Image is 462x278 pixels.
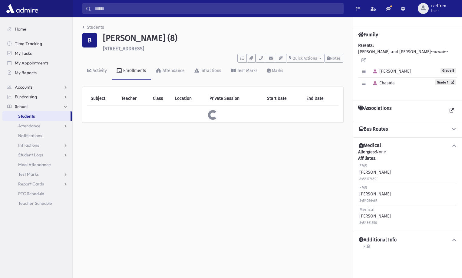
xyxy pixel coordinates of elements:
[15,60,48,66] span: My Appointments
[359,199,377,203] small: 8454056467
[161,68,185,73] div: Attendance
[82,63,112,80] a: Activity
[303,92,338,106] th: End Date
[82,25,104,30] a: Students
[15,104,28,109] span: School
[359,163,391,182] div: [PERSON_NAME]
[359,207,375,212] span: Medical
[18,191,44,196] span: PTC Schedule
[446,105,457,116] a: View all Associations
[359,185,367,190] span: EMS
[441,68,456,74] span: Grade 8
[18,142,39,148] span: Infractions
[18,152,43,158] span: Student Logs
[2,68,72,77] a: My Reports
[330,56,341,61] span: Notes
[435,79,456,85] a: Grade 1
[358,149,376,155] b: Allergies:
[18,172,39,177] span: Test Marks
[363,243,371,254] a: Edit
[359,177,376,181] small: 8455177630
[2,92,72,102] a: Fundraising
[358,142,457,149] button: Medical
[271,68,283,73] div: Marks
[263,92,303,106] th: Start Date
[2,140,72,150] a: Infractions
[91,68,107,73] div: Activity
[171,92,206,106] th: Location
[286,54,324,63] button: Quick Actions
[2,169,72,179] a: Test Marks
[190,63,226,80] a: Infractions
[358,237,457,243] button: Additional Info
[371,80,395,86] span: Chasida
[358,156,376,161] b: Affiliates:
[2,179,72,189] a: Report Cards
[359,207,391,226] div: [PERSON_NAME]
[358,43,374,48] b: Parents:
[359,221,377,225] small: 8454361850
[2,198,72,208] a: Teacher Schedule
[18,162,51,167] span: Meal Attendance
[103,46,343,51] h6: [STREET_ADDRESS]
[262,63,288,80] a: Marks
[358,32,378,38] h4: Family
[359,142,381,149] h4: Medical
[292,56,317,61] span: Quick Actions
[15,94,37,100] span: Fundraising
[371,69,411,74] span: [PERSON_NAME]
[2,121,72,131] a: Attendance
[2,150,72,160] a: Student Logs
[359,237,397,243] h4: Additional Info
[2,189,72,198] a: PTC Schedule
[118,92,150,106] th: Teacher
[2,102,72,111] a: School
[15,51,32,56] span: My Tasks
[82,24,104,33] nav: breadcrumb
[431,8,446,13] span: User
[2,24,72,34] a: Home
[122,68,146,73] div: Enrollments
[2,58,72,68] a: My Appointments
[359,126,388,132] h4: Bus Routes
[18,181,44,187] span: Report Cards
[199,68,221,73] div: Infractions
[359,185,391,204] div: [PERSON_NAME]
[2,160,72,169] a: Meal Attendance
[324,54,343,63] button: Notes
[226,63,262,80] a: Test Marks
[149,92,171,106] th: Class
[358,105,391,116] h4: Associations
[103,33,343,43] h1: [PERSON_NAME] (8)
[2,39,72,48] a: Time Tracking
[431,4,446,8] span: rzeffren
[2,48,72,58] a: My Tasks
[236,68,258,73] div: Test Marks
[15,70,37,75] span: My Reports
[18,201,52,206] span: Teacher Schedule
[206,92,263,106] th: Private Session
[87,92,118,106] th: Subject
[5,2,40,15] img: AdmirePro
[82,33,97,47] div: B
[358,149,457,227] div: None
[2,131,72,140] a: Notifications
[91,3,343,14] input: Search
[2,111,71,121] a: Students
[112,63,151,80] a: Enrollments
[2,82,72,92] a: Accounts
[358,126,457,132] button: Bus Routes
[359,163,367,168] span: EMS
[151,63,190,80] a: Attendance
[15,26,26,32] span: Home
[18,113,35,119] span: Students
[358,42,457,95] div: [PERSON_NAME] and [PERSON_NAME]
[15,84,32,90] span: Accounts
[18,133,42,138] span: Notifications
[15,41,42,46] span: Time Tracking
[18,123,41,129] span: Attendance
